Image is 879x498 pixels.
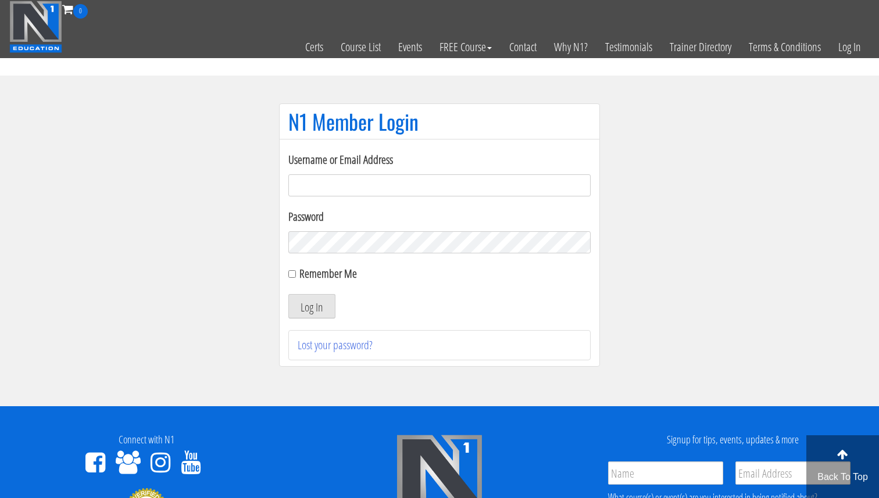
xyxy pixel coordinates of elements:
[740,19,830,76] a: Terms & Conditions
[299,266,357,281] label: Remember Me
[288,110,591,133] h1: N1 Member Login
[595,434,870,446] h4: Signup for tips, events, updates & more
[830,19,870,76] a: Log In
[501,19,545,76] a: Contact
[596,19,661,76] a: Testimonials
[298,337,373,353] a: Lost your password?
[390,19,431,76] a: Events
[288,208,591,225] label: Password
[9,1,62,53] img: n1-education
[661,19,740,76] a: Trainer Directory
[608,461,723,485] input: Name
[431,19,501,76] a: FREE Course
[62,1,88,17] a: 0
[288,151,591,169] label: Username or Email Address
[332,19,390,76] a: Course List
[9,434,284,446] h4: Connect with N1
[296,19,332,76] a: Certs
[735,461,851,485] input: Email Address
[288,294,335,318] button: Log In
[73,4,88,19] span: 0
[545,19,596,76] a: Why N1?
